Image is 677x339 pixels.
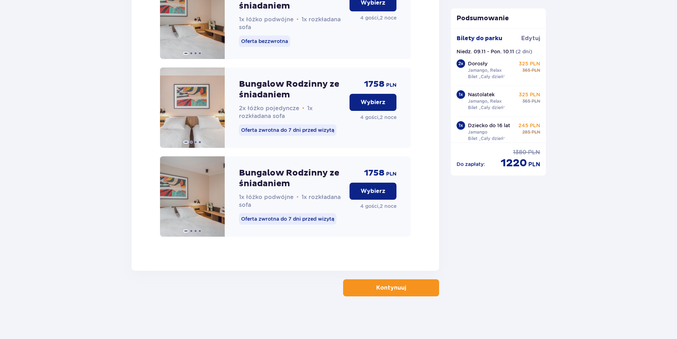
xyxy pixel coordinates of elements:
img: Bungalow Rodzinny ze śniadaniem [160,68,225,148]
img: Bungalow Rodzinny ze śniadaniem [160,156,225,237]
p: Wybierz [361,98,385,106]
p: Bilet „Cały dzień” [468,135,505,142]
p: Oferta bezzwrotna [239,36,290,47]
p: ( 2 dni ) [516,48,532,55]
p: 4 gości , 2 noce [360,114,396,121]
span: Edytuj [521,34,540,42]
p: Bungalow Rodzinny ze śniadaniem [239,168,344,189]
p: Jamango, Relax [468,98,502,104]
p: Wybierz [361,187,385,195]
p: Oferta zwrotna do 7 dni przed wizytą [239,213,336,225]
p: Dorosły [468,60,487,67]
p: Jamango, Relax [468,67,502,74]
p: Bungalow Rodzinny ze śniadaniem [239,79,344,100]
p: Bilet „Cały dzień” [468,104,505,111]
p: Podsumowanie [451,14,546,23]
span: • [297,16,299,23]
button: Wybierz [350,183,396,200]
p: Jamango [468,129,487,135]
div: 2 x [457,59,465,68]
span: 1220 [501,156,527,170]
span: PLN [532,129,540,135]
span: • [302,105,304,112]
p: Oferta zwrotna do 7 dni przed wizytą [239,124,336,136]
span: 1758 [364,79,385,90]
span: 365 [522,67,530,74]
span: 1x łóżko podwójne [239,194,294,200]
p: Dziecko do 16 lat [468,122,510,129]
span: 1x łóżko podwójne [239,16,294,23]
p: Niedz. 09.11 - Pon. 10.11 [457,48,514,55]
p: Bilet „Cały dzień” [468,74,505,80]
p: Kontynuuj [376,284,406,292]
span: 1380 [513,149,527,156]
span: PLN [528,149,540,156]
p: 4 gości , 2 noce [360,14,396,21]
span: PLN [386,82,396,89]
span: PLN [532,67,540,74]
span: PLN [386,171,396,178]
p: Bilety do parku [457,34,502,42]
p: Nastolatek [468,91,495,98]
p: 325 PLN [519,60,540,67]
span: PLN [532,98,540,104]
p: 4 gości , 2 noce [360,203,396,210]
span: PLN [528,161,540,168]
p: 245 PLN [518,122,540,129]
button: Wybierz [350,94,396,111]
span: 1758 [364,168,385,178]
div: 1 x [457,121,465,130]
div: 1 x [457,90,465,99]
p: Do zapłaty : [457,161,485,168]
button: Kontynuuj [343,279,439,296]
span: 2x łóżko pojedyncze [239,105,299,112]
span: 365 [522,98,530,104]
span: • [297,194,299,201]
span: 285 [522,129,530,135]
p: 325 PLN [519,91,540,98]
